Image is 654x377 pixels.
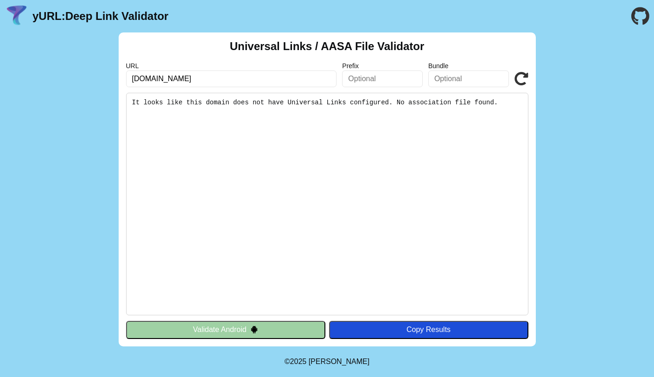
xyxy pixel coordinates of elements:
span: 2025 [290,358,307,365]
label: URL [126,62,337,70]
img: droidIcon.svg [250,326,258,333]
a: Michael Ibragimchayev's Personal Site [309,358,370,365]
h2: Universal Links / AASA File Validator [230,40,425,53]
label: Bundle [428,62,509,70]
input: Required [126,70,337,87]
label: Prefix [342,62,423,70]
a: yURL:Deep Link Validator [32,10,168,23]
button: Validate Android [126,321,325,339]
input: Optional [342,70,423,87]
footer: © [285,346,369,377]
img: yURL Logo [5,4,29,28]
button: Copy Results [329,321,528,339]
div: Copy Results [334,326,524,334]
input: Optional [428,70,509,87]
pre: It looks like this domain does not have Universal Links configured. No association file found. [126,93,528,315]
